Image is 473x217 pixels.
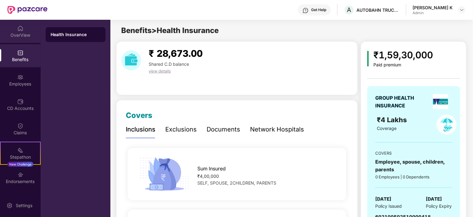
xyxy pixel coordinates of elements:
[375,195,391,203] span: [DATE]
[377,116,409,124] span: ₹4 Lakhs
[6,202,13,209] img: svg+xml;base64,PHN2ZyBpZD0iU2V0dGluZy0yMHgyMCIgeG1sbnM9Imh0dHA6Ly93d3cudzMub3JnLzIwMDAvc3ZnIiB3aW...
[375,150,452,156] div: COVERS
[377,126,397,131] span: Coverage
[126,125,155,134] div: Inclusions
[149,69,171,73] span: view details
[7,6,47,14] img: New Pazcare Logo
[426,195,442,203] span: [DATE]
[459,7,464,12] img: svg+xml;base64,PHN2ZyBpZD0iRHJvcGRvd24tMzJ4MzIiIHhtbG5zPSJodHRwOi8vd3d3LnczLm9yZy8yMDAwL3N2ZyIgd2...
[51,31,101,38] div: Health Insurance
[197,173,336,180] div: ₹4,00,000
[7,162,33,167] div: New Challenge
[149,61,189,67] span: Shared C.D balance
[356,7,400,13] div: AUTOBAHN TRUCKING
[126,111,152,120] span: Covers
[311,7,326,12] div: Get Help
[17,123,23,129] img: svg+xml;base64,PHN2ZyBpZD0iQ2xhaW0iIHhtbG5zPSJodHRwOi8vd3d3LnczLm9yZy8yMDAwL3N2ZyIgd2lkdGg9IjIwIi...
[1,154,40,160] div: Stepathon
[197,180,276,186] span: SELF, SPOUSE, 2CHILDREN, PARENTS
[207,125,240,134] div: Documents
[437,115,457,135] img: policyIcon
[433,94,448,109] img: insurerLogo
[17,74,23,80] img: svg+xml;base64,PHN2ZyBpZD0iRW1wbG95ZWVzIiB4bWxucz0iaHR0cDovL3d3dy53My5vcmcvMjAwMC9zdmciIHdpZHRoPS...
[413,10,453,15] div: Admin
[17,25,23,31] img: svg+xml;base64,PHN2ZyBpZD0iSG9tZSIgeG1sbnM9Imh0dHA6Ly93d3cudzMub3JnLzIwMDAvc3ZnIiB3aWR0aD0iMjAiIG...
[121,26,219,35] span: Benefits > Health Insurance
[302,7,309,14] img: svg+xml;base64,PHN2ZyBpZD0iSGVscC0zMngzMiIgeG1sbnM9Imh0dHA6Ly93d3cudzMub3JnLzIwMDAvc3ZnIiB3aWR0aD...
[374,62,433,68] div: Paid premium
[165,125,197,134] div: Exclusions
[375,158,452,173] div: Employee, spouse, children, parents
[375,203,402,210] span: Policy Issued
[374,48,433,62] div: ₹1,59,30,000
[413,5,453,10] div: [PERSON_NAME] K
[250,125,304,134] div: Network Hospitals
[138,156,191,193] img: icon
[426,203,452,210] span: Policy Expiry
[149,48,203,59] span: ₹ 28,673.00
[375,174,452,180] div: 0 Employees | 0 Dependents
[17,50,23,56] img: svg+xml;base64,PHN2ZyBpZD0iQmVuZWZpdHMiIHhtbG5zPSJodHRwOi8vd3d3LnczLm9yZy8yMDAwL3N2ZyIgd2lkdGg9Ij...
[17,172,23,178] img: svg+xml;base64,PHN2ZyBpZD0iRW5kb3JzZW1lbnRzIiB4bWxucz0iaHR0cDovL3d3dy53My5vcmcvMjAwMC9zdmciIHdpZH...
[197,165,226,173] span: Sum Insured
[14,202,34,209] div: Settings
[17,98,23,105] img: svg+xml;base64,PHN2ZyBpZD0iQ0RfQWNjb3VudHMiIGRhdGEtbmFtZT0iQ0QgQWNjb3VudHMiIHhtbG5zPSJodHRwOi8vd3...
[367,51,369,66] img: icon
[347,6,352,14] span: A
[121,50,141,70] img: download
[375,94,429,110] div: GROUP HEALTH INSURANCE
[17,147,23,153] img: svg+xml;base64,PHN2ZyB4bWxucz0iaHR0cDovL3d3dy53My5vcmcvMjAwMC9zdmciIHdpZHRoPSIyMSIgaGVpZ2h0PSIyMC...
